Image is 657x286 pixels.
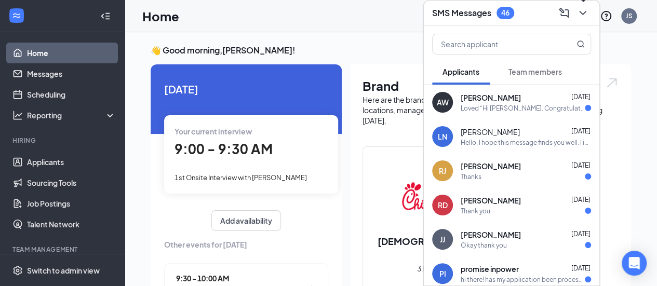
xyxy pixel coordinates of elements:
input: Search applicant [433,34,556,54]
span: [DATE] [571,93,591,101]
button: ChevronDown [574,5,591,21]
span: Applicants [443,67,479,76]
div: PI [439,268,446,279]
div: Okay thank you [461,241,507,250]
div: Switch to admin view [27,265,100,276]
img: Chick-fil-A [402,164,468,230]
span: [PERSON_NAME] [461,195,521,206]
a: Job Postings [27,193,116,214]
div: RJ [439,166,446,176]
div: RD [438,200,448,210]
div: JJ [440,234,445,244]
a: Applicants [27,152,116,172]
svg: WorkstreamLogo [11,10,22,21]
span: 9:00 - 9:30 AM [175,140,273,157]
span: [PERSON_NAME] [461,229,521,240]
div: Thanks [461,172,481,181]
a: Home [27,43,116,63]
div: hi there! has my application been processed yet? [461,275,585,284]
svg: ChevronDown [576,7,589,19]
div: LN [438,131,447,142]
div: AW [437,97,449,107]
span: Other events for [DATE] [164,239,328,250]
button: Add availability [211,210,281,231]
div: 46 [501,8,509,17]
svg: MagnifyingGlass [576,40,585,48]
h2: [DEMOGRAPHIC_DATA]-fil-A [363,235,507,261]
h1: Home [142,7,179,25]
span: 3 locations [417,263,453,274]
span: [DATE] [571,264,591,272]
h3: 👋 Good morning, [PERSON_NAME] ! [151,45,631,56]
span: [DATE] [571,127,591,135]
span: [DATE] [164,81,328,97]
span: [PERSON_NAME] [461,161,521,171]
a: Sourcing Tools [27,172,116,193]
div: Open Intercom Messenger [622,251,647,276]
a: Talent Network [27,214,116,235]
a: Messages [27,63,116,84]
span: Your current interview [175,127,252,136]
img: open.6027fd2a22e1237b5b06.svg [605,77,619,89]
div: Hiring [12,136,114,145]
div: Hello, I hope this message finds you well. I interviewed [DATE] and was told I'd hear back within... [461,138,591,147]
div: Team Management [12,245,114,254]
span: [PERSON_NAME] [461,127,520,137]
svg: ComposeMessage [558,7,570,19]
span: 1st Onsite Interview with [PERSON_NAME] [175,173,307,182]
span: [DATE] [571,230,591,238]
span: Team members [508,67,562,76]
span: [DATE] [571,196,591,203]
div: Thank you [461,207,490,215]
svg: QuestionInfo [600,10,612,22]
svg: Collapse [100,11,111,21]
div: Loved “Hi [PERSON_NAME]. Congratulations, your meeting with [DEMOGRAPHIC_DATA]-fil-A for Leadersh... [461,104,585,113]
div: Here are the brands under this account. Click into a brand to see your locations, managers, job p... [363,94,619,126]
span: 9:30 - 10:00 AM [176,273,309,284]
h3: SMS Messages [432,7,491,19]
span: [PERSON_NAME] [461,92,521,103]
svg: Analysis [12,110,23,120]
a: Scheduling [27,84,116,105]
span: promise inpower [461,264,519,274]
h1: Brand [363,77,619,94]
div: JS [626,11,633,20]
button: ComposeMessage [556,5,572,21]
svg: Settings [12,265,23,276]
span: [DATE] [571,161,591,169]
div: Reporting [27,110,116,120]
